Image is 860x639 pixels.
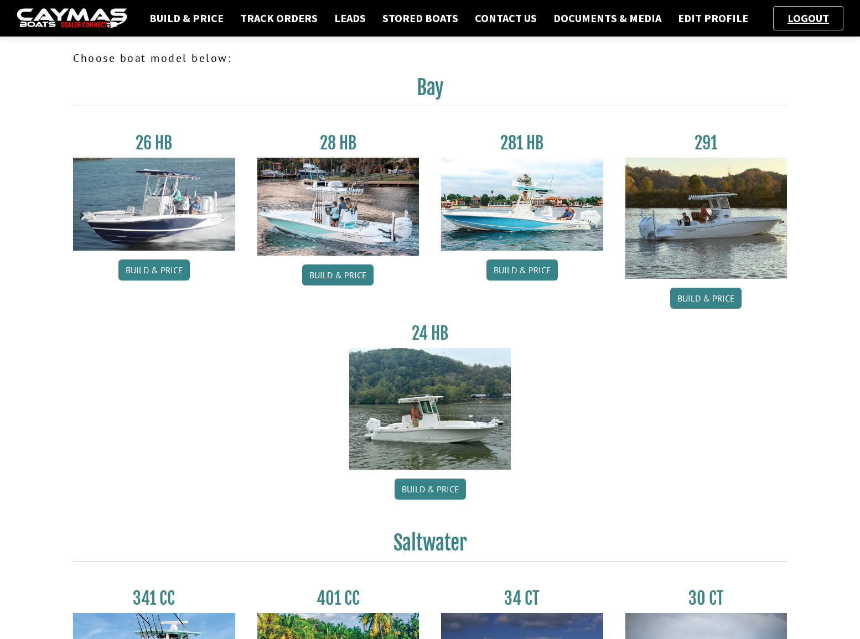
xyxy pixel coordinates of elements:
h3: 401 CC [257,588,419,609]
h3: 281 HB [441,133,603,153]
h2: Saltwater [73,531,787,562]
a: Build & Price [302,264,374,285]
h3: 24 HB [349,323,511,344]
img: caymas-dealer-connect-2ed40d3bc7270c1d8d7ffb4b79bf05adc795679939227970def78ec6f6c03838.gif [17,8,127,29]
a: Contact Us [469,11,542,25]
a: Documents & Media [548,11,667,25]
a: Build & Price [395,479,466,500]
a: Build & Price [486,259,558,280]
h3: 34 CT [441,588,603,609]
a: Build & Price [144,11,229,25]
a: Logout [782,11,835,25]
h3: 291 [625,133,788,153]
a: Leads [329,11,371,25]
h3: 26 HB [73,133,235,153]
h3: 30 CT [625,588,788,609]
h3: 28 HB [257,133,419,153]
img: 291_Thumbnail.jpg [625,158,788,279]
a: Track Orders [235,11,323,25]
img: 28_hb_thumbnail_for_caymas_connect.jpg [257,158,419,256]
h3: 341 CC [73,588,235,609]
p: Choose boat model below: [73,50,787,66]
a: Build & Price [118,259,190,280]
a: Stored Boats [377,11,464,25]
img: 26_new_photo_resized.jpg [73,158,235,251]
img: 24_HB_thumbnail.jpg [349,348,511,469]
a: Build & Price [670,288,742,309]
img: 28-hb-twin.jpg [441,158,603,251]
a: Edit Profile [672,11,754,25]
h2: Bay [73,75,787,106]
